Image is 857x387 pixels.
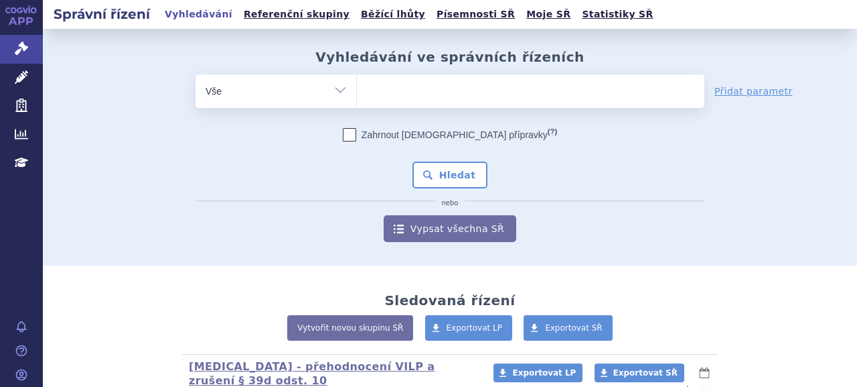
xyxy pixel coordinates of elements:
a: Běžící lhůty [357,5,429,23]
h2: Sledovaná řízení [384,292,515,309]
abbr: (?) [548,127,557,136]
a: Referenční skupiny [240,5,354,23]
a: [MEDICAL_DATA] - přehodnocení VILP a zrušení § 39d odst. 10 [189,360,435,387]
button: lhůty [698,365,711,381]
button: Hledat [412,162,488,188]
a: Exportovat LP [493,364,582,382]
a: Písemnosti SŘ [433,5,519,23]
a: Moje SŘ [522,5,574,23]
a: Exportovat SŘ [524,315,613,341]
span: Exportovat LP [512,368,576,378]
a: Vyhledávání [161,5,236,23]
span: Exportovat SŘ [545,323,603,333]
span: Exportovat SŘ [613,368,678,378]
a: Exportovat LP [425,315,513,341]
a: Vytvořit novou skupinu SŘ [287,315,413,341]
i: nebo [435,199,465,207]
a: Statistiky SŘ [578,5,657,23]
label: Zahrnout [DEMOGRAPHIC_DATA] přípravky [343,128,557,142]
a: Přidat parametr [714,85,793,98]
span: Exportovat LP [447,323,503,333]
a: Exportovat SŘ [595,364,684,382]
h2: Vyhledávání ve správních řízeních [315,49,585,65]
a: Vypsat všechna SŘ [384,215,516,242]
h2: Správní řízení [43,5,161,23]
